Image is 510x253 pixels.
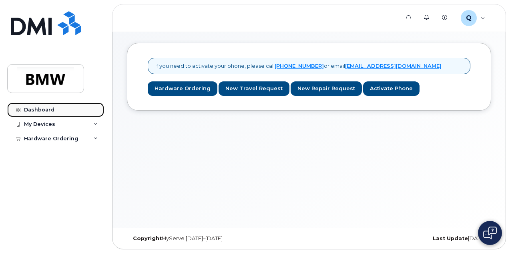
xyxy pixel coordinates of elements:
[219,81,289,96] a: New Travel Request
[133,235,162,241] strong: Copyright
[483,227,497,239] img: Open chat
[291,81,362,96] a: New Repair Request
[345,63,442,69] a: [EMAIL_ADDRESS][DOMAIN_NAME]
[148,81,217,96] a: Hardware Ordering
[370,235,491,242] div: [DATE]
[275,63,324,69] a: [PHONE_NUMBER]
[155,62,442,70] p: If you need to activate your phone, please call or email
[433,235,468,241] strong: Last Update
[363,81,420,96] a: Activate Phone
[127,235,248,242] div: MyServe [DATE]–[DATE]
